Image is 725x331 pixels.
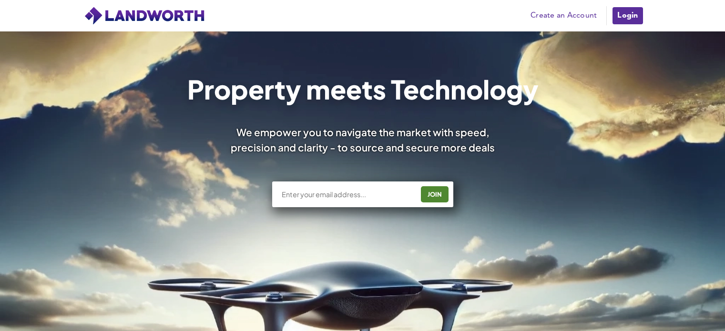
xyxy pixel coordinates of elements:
[424,187,446,202] div: JOIN
[526,9,602,23] a: Create an Account
[218,125,508,154] div: We empower you to navigate the market with speed, precision and clarity - to source and secure mo...
[421,186,449,202] button: JOIN
[281,190,414,199] input: Enter your email address...
[612,6,643,25] a: Login
[187,76,538,102] h1: Property meets Technology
